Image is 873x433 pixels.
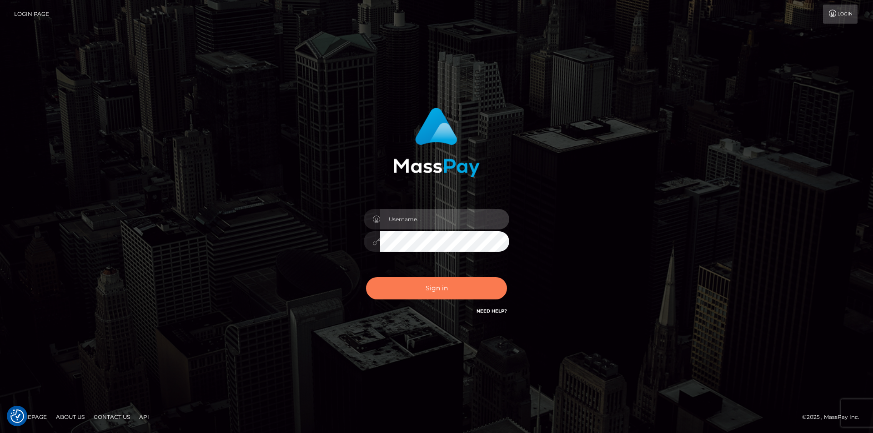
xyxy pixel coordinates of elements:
[10,410,50,424] a: Homepage
[10,409,24,423] button: Consent Preferences
[393,108,480,177] img: MassPay Login
[52,410,88,424] a: About Us
[14,5,49,24] a: Login Page
[90,410,134,424] a: Contact Us
[380,209,509,229] input: Username...
[10,409,24,423] img: Revisit consent button
[366,277,507,299] button: Sign in
[823,5,858,24] a: Login
[477,308,507,314] a: Need Help?
[135,410,153,424] a: API
[802,412,866,422] div: © 2025 , MassPay Inc.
